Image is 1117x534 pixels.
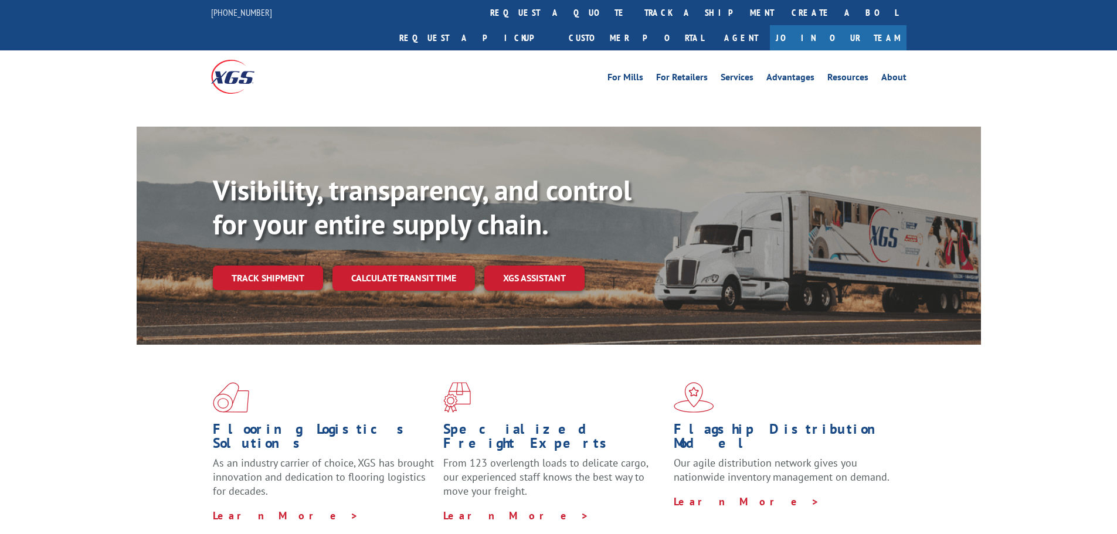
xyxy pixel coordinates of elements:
[674,495,820,508] a: Learn More >
[211,6,272,18] a: [PHONE_NUMBER]
[881,73,906,86] a: About
[770,25,906,50] a: Join Our Team
[674,422,895,456] h1: Flagship Distribution Model
[443,509,589,522] a: Learn More >
[213,172,632,242] b: Visibility, transparency, and control for your entire supply chain.
[656,73,708,86] a: For Retailers
[213,509,359,522] a: Learn More >
[712,25,770,50] a: Agent
[721,73,753,86] a: Services
[607,73,643,86] a: For Mills
[443,456,665,508] p: From 123 overlength loads to delicate cargo, our experienced staff knows the best way to move you...
[332,266,475,291] a: Calculate transit time
[213,266,323,290] a: Track shipment
[560,25,712,50] a: Customer Portal
[391,25,560,50] a: Request a pickup
[213,456,434,498] span: As an industry carrier of choice, XGS has brought innovation and dedication to flooring logistics...
[443,422,665,456] h1: Specialized Freight Experts
[674,382,714,413] img: xgs-icon-flagship-distribution-model-red
[213,382,249,413] img: xgs-icon-total-supply-chain-intelligence-red
[827,73,868,86] a: Resources
[674,456,889,484] span: Our agile distribution network gives you nationwide inventory management on demand.
[213,422,434,456] h1: Flooring Logistics Solutions
[766,73,814,86] a: Advantages
[443,382,471,413] img: xgs-icon-focused-on-flooring-red
[484,266,585,291] a: XGS ASSISTANT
